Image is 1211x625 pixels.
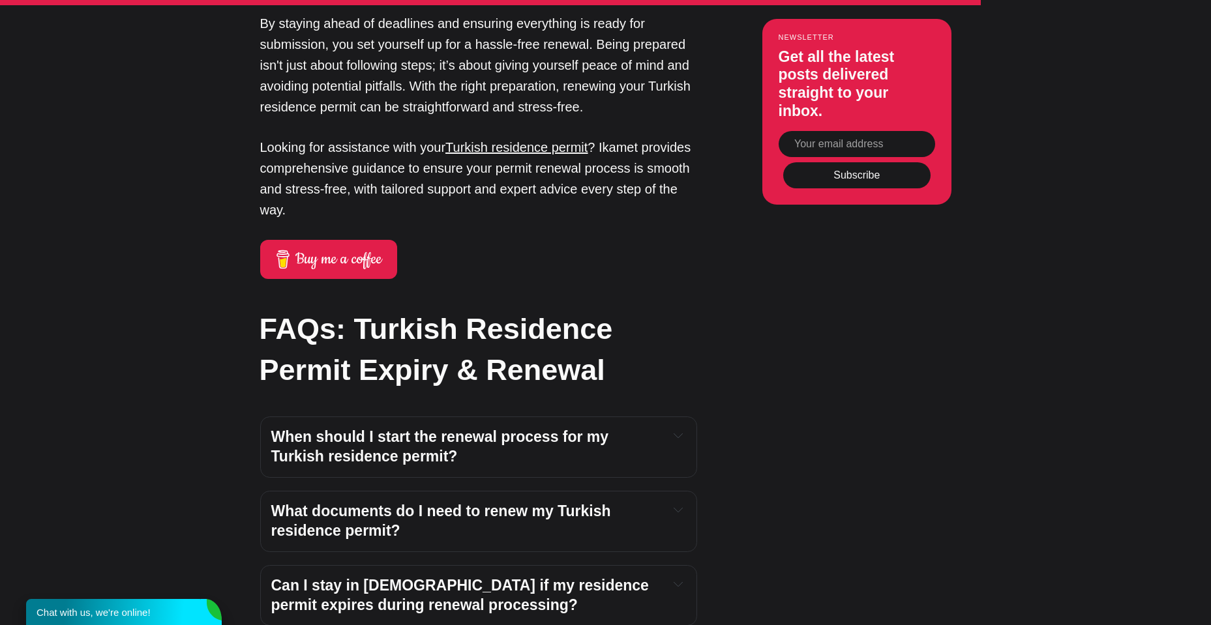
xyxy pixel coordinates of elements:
[671,502,685,517] button: Expand toggle to read content
[260,13,697,117] p: By staying ahead of deadlines and ensuring everything is ready for submission, you set yourself u...
[445,140,588,154] a: Turkish residence permit
[783,162,931,188] button: Subscribe
[271,428,613,465] strong: When should I start the renewal process for my Turkish residence permit?
[260,240,397,279] a: Buy me a coffee
[671,428,685,443] button: Expand toggle to read content
[779,131,935,157] input: Your email address
[271,577,653,613] strong: Can I stay in [DEMOGRAPHIC_DATA] if my residence permit expires during renewal processing?
[260,137,697,220] p: Looking for assistance with your ? Ikamet provides comprehensive guidance to ensure your permit r...
[779,48,935,120] h3: Get all the latest posts delivered straight to your inbox.
[260,312,613,386] strong: FAQs: Turkish Residence Permit Expiry & Renewal
[671,576,685,592] button: Expand toggle to read content
[779,33,935,41] small: Newsletter
[271,502,615,539] strong: What documents do I need to renew my Turkish residence permit?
